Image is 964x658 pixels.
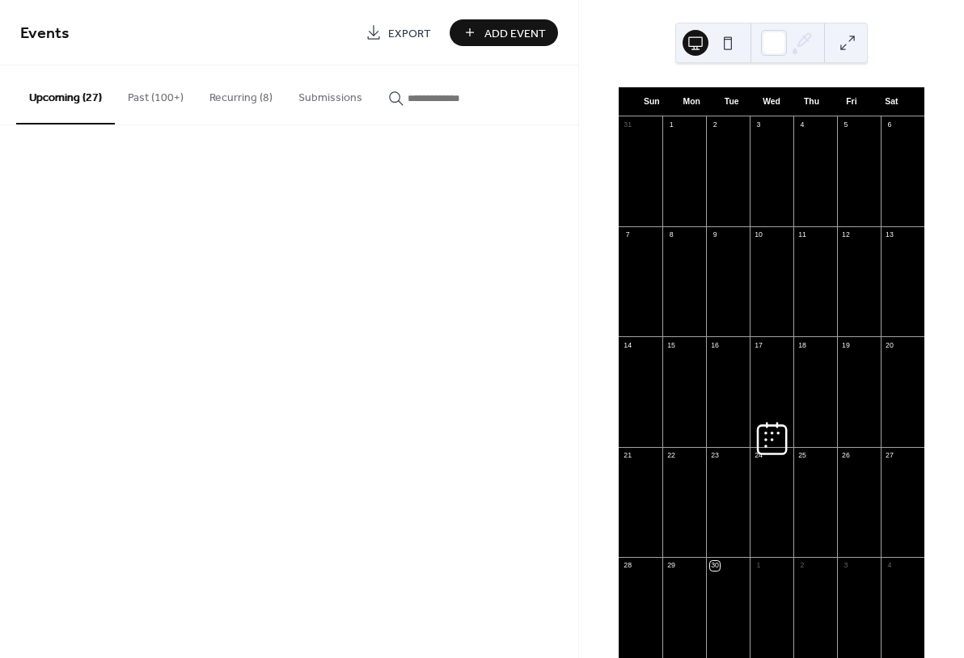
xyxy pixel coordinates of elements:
[666,120,676,129] div: 1
[623,120,632,129] div: 31
[710,561,720,571] div: 30
[115,65,197,123] button: Past (100+)
[797,120,807,129] div: 4
[710,120,720,129] div: 2
[751,87,791,116] div: Wed
[20,18,70,49] span: Events
[885,120,894,129] div: 6
[450,19,558,46] button: Add Event
[712,87,751,116] div: Tue
[841,230,851,240] div: 12
[797,561,807,571] div: 2
[872,87,911,116] div: Sat
[792,87,831,116] div: Thu
[623,230,632,240] div: 7
[754,340,763,350] div: 17
[353,19,443,46] a: Export
[885,450,894,460] div: 27
[16,65,115,124] button: Upcoming (27)
[388,25,431,42] span: Export
[285,65,375,123] button: Submissions
[885,561,894,571] div: 4
[754,561,763,571] div: 1
[197,65,285,123] button: Recurring (8)
[666,561,676,571] div: 29
[666,340,676,350] div: 15
[666,450,676,460] div: 22
[841,561,851,571] div: 3
[885,230,894,240] div: 13
[797,450,807,460] div: 25
[623,561,632,571] div: 28
[754,230,763,240] div: 10
[841,120,851,129] div: 5
[885,340,894,350] div: 20
[710,340,720,350] div: 16
[623,450,632,460] div: 21
[666,230,676,240] div: 8
[797,230,807,240] div: 11
[841,340,851,350] div: 19
[754,450,763,460] div: 24
[797,340,807,350] div: 18
[623,340,632,350] div: 14
[672,87,712,116] div: Mon
[831,87,871,116] div: Fri
[484,25,546,42] span: Add Event
[710,230,720,240] div: 9
[754,120,763,129] div: 3
[632,87,671,116] div: Sun
[710,450,720,460] div: 23
[841,450,851,460] div: 26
